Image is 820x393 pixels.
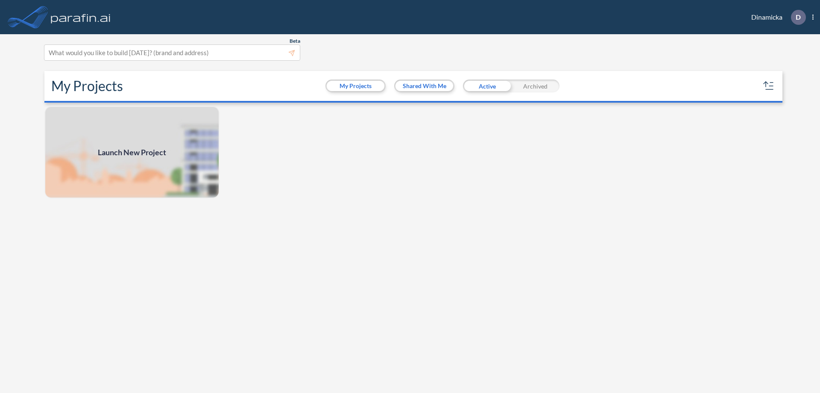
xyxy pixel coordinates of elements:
[796,13,801,21] p: D
[44,106,220,198] a: Launch New Project
[98,147,166,158] span: Launch New Project
[51,78,123,94] h2: My Projects
[290,38,300,44] span: Beta
[49,9,112,26] img: logo
[395,81,453,91] button: Shared With Me
[327,81,384,91] button: My Projects
[738,10,814,25] div: Dinamicka
[762,79,776,93] button: sort
[463,80,511,92] div: Active
[44,106,220,198] img: add
[511,80,559,92] div: Archived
